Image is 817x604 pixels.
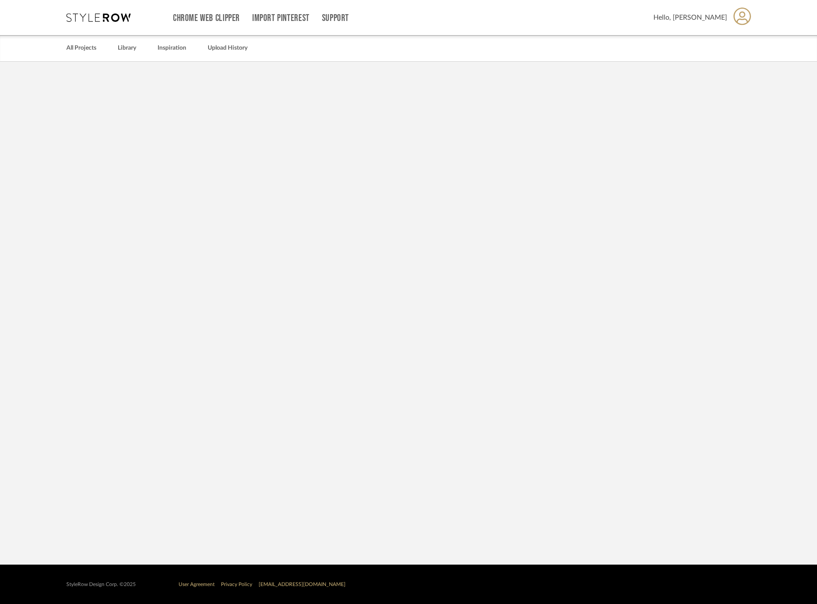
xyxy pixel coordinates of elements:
a: Upload History [208,42,247,54]
a: All Projects [66,42,96,54]
a: User Agreement [179,582,215,587]
a: Privacy Policy [221,582,252,587]
a: Chrome Web Clipper [173,15,240,22]
a: [EMAIL_ADDRESS][DOMAIN_NAME] [259,582,346,587]
a: Import Pinterest [252,15,310,22]
a: Support [322,15,349,22]
span: Hello, [PERSON_NAME] [653,12,727,23]
div: StyleRow Design Corp. ©2025 [66,581,136,588]
a: Inspiration [158,42,186,54]
a: Library [118,42,136,54]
